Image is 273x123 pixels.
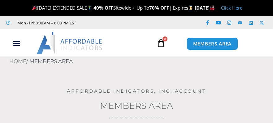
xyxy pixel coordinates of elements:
[81,20,174,26] iframe: Customer reviews powered by Trustpilot
[37,32,103,54] img: LogoAI | Affordable Indicators – NinjaTrader
[149,5,169,11] strong: 70% OFF
[210,6,214,10] img: 🏭
[87,6,92,10] img: 🏌️‍♂️
[147,34,175,52] a: 0
[193,41,232,46] span: MEMBERS AREA
[221,5,242,11] a: Click Here
[188,6,193,10] img: ⌛
[32,6,37,10] img: 🎉
[187,37,238,50] a: MEMBERS AREA
[9,58,26,64] a: Home
[93,5,113,11] strong: 40% OFF
[67,88,206,94] a: Affordable Indicators, Inc. Account
[9,57,273,66] nav: Breadcrumb
[31,5,195,11] span: [DATE] EXTENDED SALE Sitewide + Up To | Expires
[3,37,30,49] div: Menu Toggle
[195,5,215,11] strong: [DATE]
[162,36,167,41] span: 0
[16,19,76,27] span: Mon - Fri: 8:00 AM – 6:00 PM EST
[100,100,173,111] a: Members Area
